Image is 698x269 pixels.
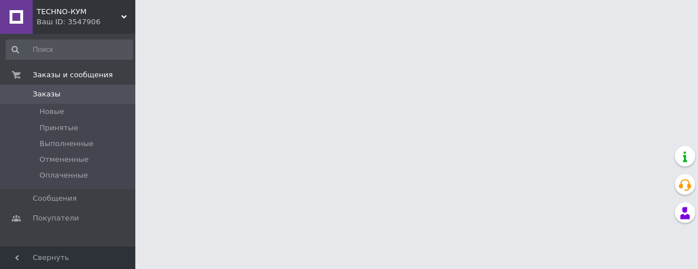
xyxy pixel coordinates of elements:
[33,89,60,99] span: Заказы
[37,17,135,27] div: Ваш ID: 3547906
[39,170,88,180] span: Оплаченные
[33,193,77,204] span: Сообщения
[6,39,133,60] input: Поиск
[37,7,121,17] span: TECHNO-КУМ
[39,123,78,133] span: Принятые
[39,139,94,149] span: Выполненные
[33,70,113,80] span: Заказы и сообщения
[39,155,89,165] span: Отмененные
[33,213,79,223] span: Покупатели
[39,107,64,117] span: Новые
